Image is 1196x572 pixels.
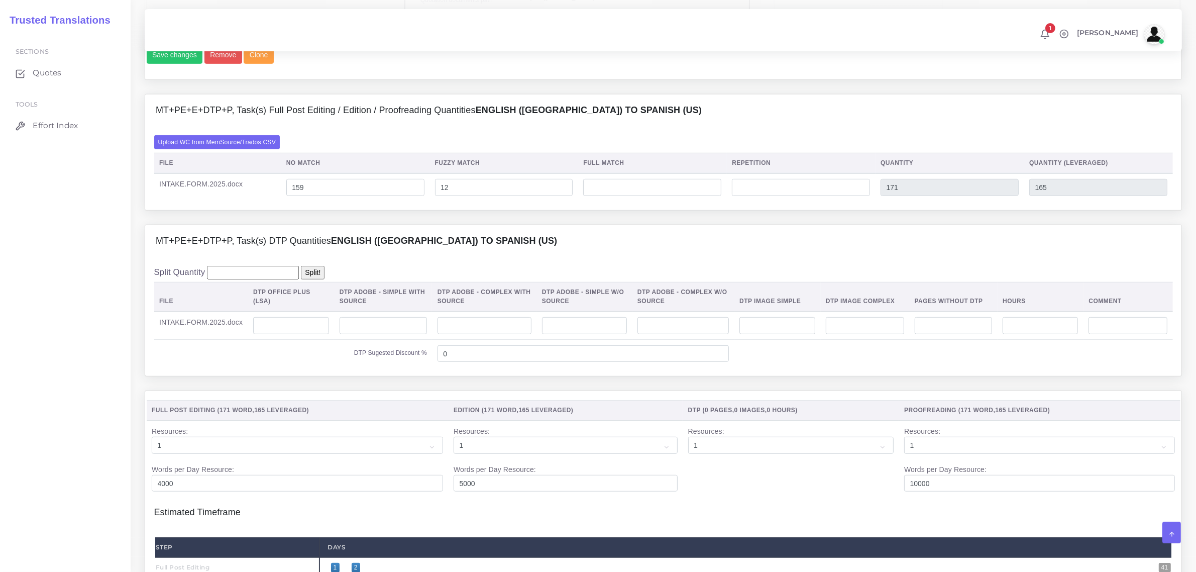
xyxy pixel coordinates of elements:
th: DTP Image Simple [734,282,821,312]
h4: MT+PE+E+DTP+P, Task(s) DTP Quantities [156,236,557,247]
th: File [154,153,281,173]
span: Sections [16,48,49,55]
b: English ([GEOGRAPHIC_DATA]) TO Spanish (US) [476,105,702,115]
strong: Days [328,543,346,551]
th: Full Match [578,153,727,173]
span: 171 Word [484,407,516,414]
th: DTP Adobe - Simple W/O Source [536,282,632,312]
th: DTP Adobe - Complex With Source [432,282,536,312]
span: 0 Hours [767,407,796,414]
th: Hours [998,282,1083,312]
span: 171 Word [220,407,252,414]
span: [PERSON_NAME] [1077,29,1139,36]
h2: Trusted Translations [3,14,111,26]
span: 1 [1045,23,1055,33]
span: 0 Pages [705,407,732,414]
a: Effort Index [8,115,123,136]
td: INTAKE.FORM.2025.docx [154,173,281,202]
strong: Step [156,543,173,551]
td: Resources: [683,421,899,497]
input: Split! [301,266,324,279]
button: Clone [244,47,274,64]
label: DTP Sugested Discount % [354,348,427,357]
td: Resources: Words per Day Resource: [448,421,683,497]
td: Resources: Words per Day Resource: [147,421,449,497]
span: 0 Images [734,407,765,414]
span: Quotes [33,67,61,78]
strong: Full Post Editing [156,563,210,571]
th: Quantity (Leveraged) [1024,153,1173,173]
th: DTP Adobe - Simple With Source [334,282,432,312]
th: Edition ( , ) [448,400,683,421]
a: Remove [204,47,244,64]
span: 165 Leveraged [519,407,571,414]
h4: MT+PE+E+DTP+P, Task(s) Full Post Editing / Edition / Proofreading Quantities [156,105,702,116]
button: Remove [204,47,242,64]
th: Comment [1083,282,1173,312]
td: INTAKE.FORM.2025.docx [154,312,248,340]
span: 171 Word [960,407,993,414]
b: English ([GEOGRAPHIC_DATA]) TO Spanish (US) [331,236,557,246]
span: Effort Index [33,120,78,131]
button: Save changes [147,47,203,64]
span: Tools [16,101,38,108]
a: Trusted Translations [3,12,111,29]
td: Resources: Words per Day Resource: [899,421,1180,497]
th: DTP Office Plus (LSA) [248,282,335,312]
th: Pages Without DTP [909,282,998,312]
div: MT+PE+E+DTP+P, Task(s) DTP QuantitiesEnglish ([GEOGRAPHIC_DATA]) TO Spanish (US) [145,225,1181,257]
label: Upload WC from MemSource/Trados CSV [154,135,280,149]
th: DTP ( , , ) [683,400,899,421]
th: DTP Image Complex [821,282,910,312]
a: Clone [244,47,275,64]
span: 165 Leveraged [996,407,1048,414]
span: 165 Leveraged [254,407,306,414]
img: avatar [1144,24,1164,44]
th: Repetition [727,153,876,173]
label: Split Quantity [154,266,205,278]
th: File [154,282,248,312]
th: DTP Adobe - Complex W/O Source [632,282,734,312]
a: 1 [1036,29,1054,40]
a: Quotes [8,62,123,83]
h4: Estimated Timeframe [154,497,1173,518]
th: Quantity [876,153,1024,173]
th: Proofreading ( , ) [899,400,1180,421]
div: MT+PE+E+DTP+P, Task(s) Full Post Editing / Edition / Proofreading QuantitiesEnglish ([GEOGRAPHIC_... [145,127,1181,210]
div: MT+PE+E+DTP+P, Task(s) Full Post Editing / Edition / Proofreading QuantitiesEnglish ([GEOGRAPHIC_... [145,94,1181,127]
th: Full Post Editing ( , ) [147,400,449,421]
a: [PERSON_NAME]avatar [1072,24,1168,44]
th: No Match [281,153,429,173]
div: MT+PE+E+DTP+P, Task(s) DTP QuantitiesEnglish ([GEOGRAPHIC_DATA]) TO Spanish (US) [145,257,1181,376]
th: Fuzzy Match [429,153,578,173]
